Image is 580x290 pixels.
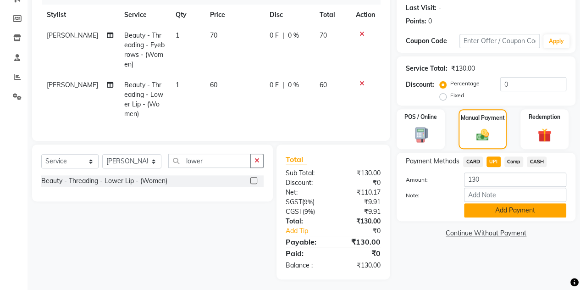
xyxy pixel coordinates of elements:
div: Last Visit: [406,3,436,13]
th: Price [204,5,264,25]
th: Stylist [41,5,119,25]
th: Qty [170,5,204,25]
label: POS / Online [404,113,437,121]
a: Continue Without Payment [398,229,574,238]
div: ₹130.00 [451,64,475,73]
div: Net: [279,188,333,197]
div: Coupon Code [406,36,459,46]
div: ₹9.91 [333,207,387,217]
button: Apply [543,34,569,48]
span: 60 [319,81,326,89]
span: CARD [463,156,483,167]
span: 0 % [288,31,299,40]
div: Beauty - Threading - Lower Lip - (Women) [41,176,167,186]
span: Comp [504,156,524,167]
span: Beauty - Threading - Lower Lip - (Women) [124,81,163,118]
div: ₹130.00 [333,168,387,178]
span: 9% [304,208,313,215]
span: 60 [210,81,217,89]
span: 1 [176,81,179,89]
label: Manual Payment [461,114,505,122]
span: 0 % [288,80,299,90]
div: ( ) [279,207,333,217]
input: Add Note [464,188,566,202]
div: Service Total: [406,64,447,73]
div: ₹130.00 [333,261,387,270]
input: Amount [464,173,566,187]
span: 0 F [270,80,279,90]
div: Paid: [279,248,333,259]
span: 70 [319,31,326,39]
div: Sub Total: [279,168,333,178]
div: 0 [428,17,432,26]
div: Payable: [279,236,333,247]
label: Redemption [529,113,560,121]
div: ( ) [279,197,333,207]
input: Search or Scan [168,154,251,168]
input: Enter Offer / Coupon Code [459,34,540,48]
div: ₹130.00 [333,217,387,226]
img: _gift.svg [533,127,556,144]
span: [PERSON_NAME] [47,31,98,39]
div: Discount: [406,80,434,89]
span: Payment Methods [406,156,459,166]
span: CASH [527,156,547,167]
button: Add Payment [464,203,566,217]
span: Beauty - Threading - Eyebrows - (Women) [124,31,165,68]
span: 1 [176,31,179,39]
th: Action [350,5,381,25]
div: Discount: [279,178,333,188]
th: Total [314,5,350,25]
span: [PERSON_NAME] [47,81,98,89]
a: Add Tip [279,226,342,236]
img: _cash.svg [472,128,493,142]
div: ₹110.17 [333,188,387,197]
th: Disc [264,5,314,25]
span: 0 F [270,31,279,40]
span: 70 [210,31,217,39]
span: UPI [486,156,501,167]
label: Fixed [450,91,464,100]
div: ₹9.91 [333,197,387,207]
span: 9% [304,198,313,206]
div: Points: [406,17,426,26]
div: Balance : [279,261,333,270]
label: Amount: [399,176,457,184]
span: SGST [286,198,302,206]
label: Percentage [450,79,480,88]
div: ₹130.00 [333,236,387,247]
span: | [282,31,284,40]
div: - [438,3,441,13]
img: _pos-terminal.svg [409,127,432,143]
label: Note: [399,191,457,200]
div: ₹0 [333,248,387,259]
div: ₹0 [333,178,387,188]
span: Total [286,155,307,164]
span: CGST [286,207,303,216]
span: | [282,80,284,90]
th: Service [119,5,170,25]
div: ₹0 [342,226,387,236]
div: Total: [279,217,333,226]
